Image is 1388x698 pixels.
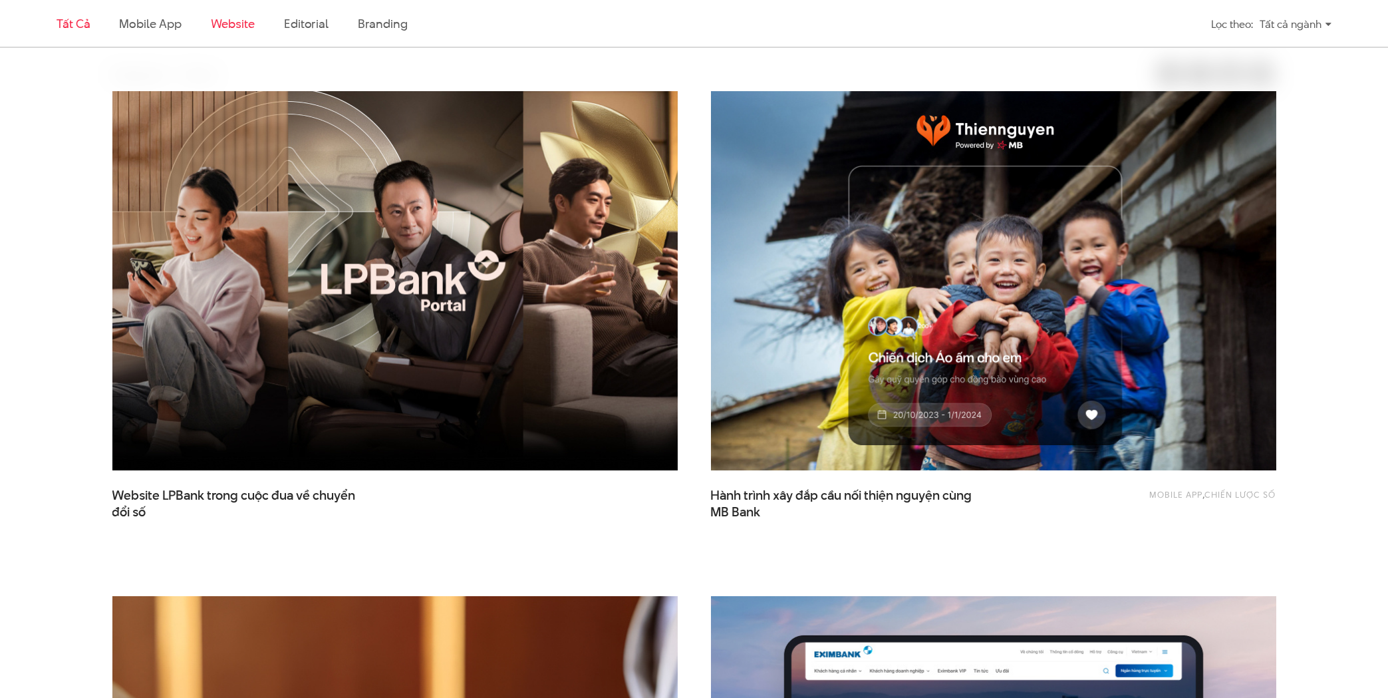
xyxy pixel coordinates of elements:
img: thumb [711,90,1276,470]
a: Mobile app [119,15,181,31]
a: Branding [358,15,407,31]
div: Lọc theo: [1211,12,1253,35]
a: Editorial [284,15,329,31]
div: Tất cả ngành [1260,12,1331,35]
span: Hành trình xây đắp cầu nối thiện nguyện cùng [711,486,977,520]
a: Tất cả [57,15,90,31]
span: MB Bank [711,503,761,520]
a: Hành trình xây đắp cầu nối thiện nguyện cùngMB Bank [711,486,977,520]
a: Mobile app [1150,488,1203,500]
a: Website LPBank trong cuộc đua về chuyểnđổi số [112,486,378,520]
div: , [1050,486,1276,513]
span: đổi số [112,503,146,520]
a: Chiến lược số [1205,488,1276,500]
span: Website LPBank trong cuộc đua về chuyển [112,486,378,520]
img: LPBank portal [112,90,678,470]
a: Website [211,15,255,31]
